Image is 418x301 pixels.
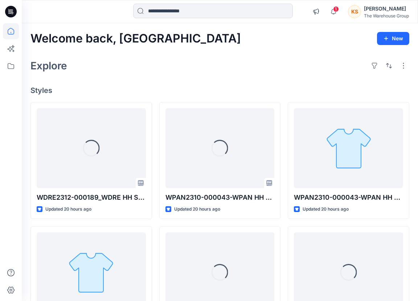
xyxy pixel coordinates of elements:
p: Updated 20 hours ago [45,206,91,213]
a: WPAN2310-000043-WPAN HH WIDE SIDE STRIPE Correction [294,108,403,188]
p: WPAN2310-000043-WPAN HH WIDE SIDE STRIPE Correction [165,192,275,203]
div: [PERSON_NAME] [364,4,409,13]
p: Updated 20 hours ago [303,206,349,213]
button: New [377,32,409,45]
p: WPAN2310-000043-WPAN HH WIDE SIDE STRIPE Correction [294,192,403,203]
div: KS [348,5,361,18]
span: 1 [333,6,339,12]
p: WDRE2312-000189_WDRE HH SS [PERSON_NAME] [37,192,146,203]
h4: Styles [30,86,409,95]
h2: Welcome back, [GEOGRAPHIC_DATA] [30,32,241,45]
h2: Explore [30,60,67,72]
div: The Warehouse Group [364,13,409,19]
p: Updated 20 hours ago [174,206,220,213]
